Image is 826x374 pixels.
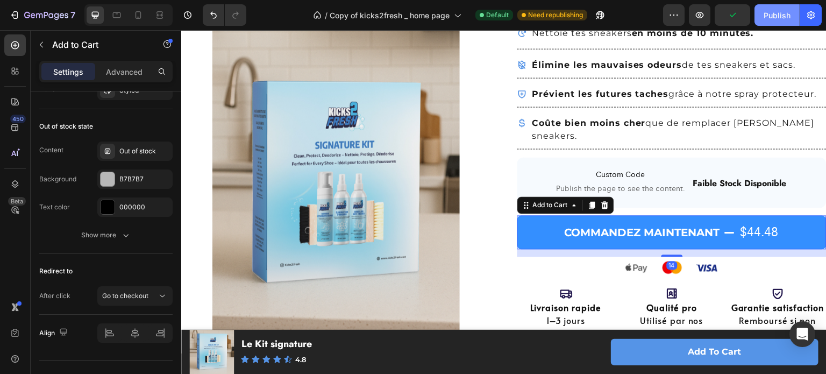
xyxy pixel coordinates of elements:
p: grâce à notre spray protecteur. [351,57,636,70]
div: Undo/Redo [203,4,246,26]
span: Need republishing [528,10,583,20]
strong: Garantie satisfaction [550,271,643,283]
img: gempages_579414293435384341-1788f228-b2f2-41a0-8dc9-f14ae9364f26.png [440,227,471,248]
h2: Utilisé par nos experts [442,270,539,311]
p: 7 [70,9,75,22]
div: Add to Cart [350,170,389,180]
div: Beta [8,197,26,206]
div: Content [39,145,63,155]
img: gempages_579414293435384341-51b2a044-2a74-44b4-90b2-8c6d75f10caf.png [476,227,506,248]
p: Add to Cart [52,38,144,51]
div: B7B7B7 [119,174,170,184]
span: Default [486,10,509,20]
button: Show more [39,225,173,245]
div: After click [39,291,70,301]
div: Redirect to [39,266,73,276]
div: 450 [10,115,26,123]
img: gempages_579414293435384341-64b1040d-674e-4167-acd8-3e3210fe520a.png [511,227,542,248]
h1: Le Kit signature [59,307,423,321]
div: Show more [81,230,131,241]
strong: Qualité pro [466,271,516,283]
h2: Remboursé si non satisfait [548,270,645,311]
div: Align [39,326,70,340]
div: Out of stock state [39,122,93,131]
div: Text color [39,202,70,212]
span: Copy of kicks2fresh _ home page [330,10,450,21]
h2: faible stock disponible [511,146,607,161]
p: que de remplacer [PERSON_NAME] sneakers. [351,86,644,112]
button: Publish [754,4,800,26]
strong: Coûte bien moins cher [351,87,465,97]
p: Advanced [106,66,143,77]
strong: Prévient les futures taches [351,58,488,68]
button: Go to checkout [97,286,173,306]
h2: 1–3 jours [336,270,433,298]
button: Commandez maintenant [336,185,645,219]
span: Publish the page to see the content. [375,153,504,164]
div: 000000 [119,202,170,212]
p: Settings [53,66,83,77]
strong: Élimine les mauvaises odeurs [351,29,501,39]
p: de tes sneakers et sacs. [351,28,615,41]
span: Go to checkout [102,292,148,300]
button: 7 [4,4,80,26]
p: 4.8 [114,325,125,334]
div: $44.48 [558,192,599,213]
div: Commandez maintenant [383,193,539,212]
span: Custom Code [375,138,504,151]
div: Out of stock [119,146,170,156]
div: Background [39,174,76,184]
div: 14 [486,231,496,239]
button: Add to cart [430,309,637,335]
div: Add to cart [507,316,560,328]
div: Publish [764,10,791,21]
span: / [325,10,327,21]
div: Open Intercom Messenger [789,321,815,347]
iframe: To enrich screen reader interactions, please activate Accessibility in Grammarly extension settings [181,30,826,374]
strong: Livraison rapide [350,271,420,283]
